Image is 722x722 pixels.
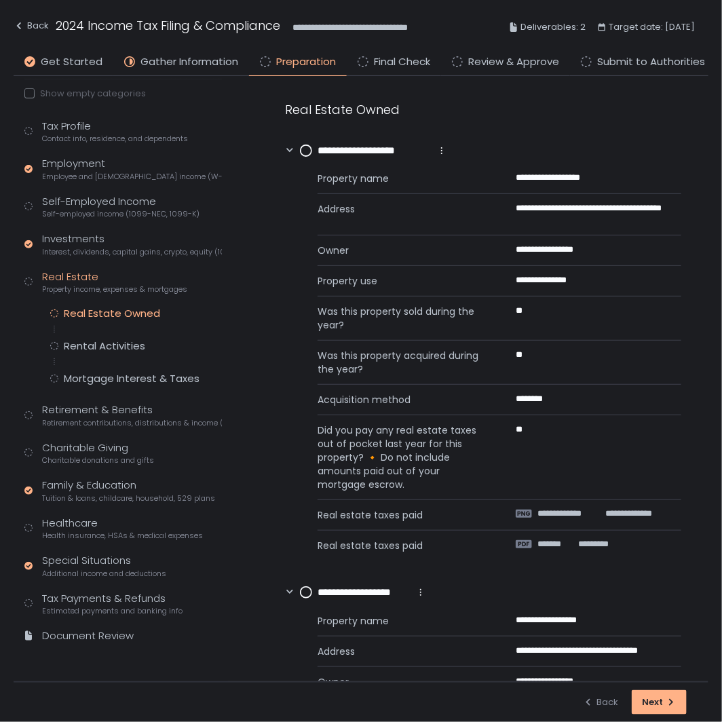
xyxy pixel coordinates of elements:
[42,569,166,579] span: Additional income and deductions
[42,402,222,428] div: Retirement & Benefits
[14,18,49,34] div: Back
[318,244,483,257] span: Owner
[583,696,618,708] div: Back
[520,19,586,35] span: Deliverables: 2
[42,493,215,503] span: Tuition & loans, childcare, household, 529 plans
[318,274,483,288] span: Property use
[597,54,705,70] span: Submit to Authorities
[41,54,102,70] span: Get Started
[318,305,483,332] span: Was this property sold during the year?
[42,628,134,644] div: Document Review
[468,54,559,70] span: Review & Approve
[42,247,222,257] span: Interest, dividends, capital gains, crypto, equity (1099s, K-1s)
[64,339,145,353] div: Rental Activities
[318,539,483,552] span: Real estate taxes paid
[14,16,49,39] button: Back
[42,194,199,220] div: Self-Employed Income
[42,231,222,257] div: Investments
[42,284,187,294] span: Property income, expenses & mortgages
[42,531,203,541] span: Health insurance, HSAs & medical expenses
[64,372,199,385] div: Mortgage Interest & Taxes
[642,696,677,708] div: Next
[42,440,154,466] div: Charitable Giving
[318,508,483,522] span: Real estate taxes paid
[374,54,430,70] span: Final Check
[42,209,199,219] span: Self-employed income (1099-NEC, 1099-K)
[42,156,222,182] div: Employment
[42,553,166,579] div: Special Situations
[42,591,183,617] div: Tax Payments & Refunds
[318,675,483,689] span: Owner
[318,645,483,658] span: Address
[318,172,483,185] span: Property name
[42,172,222,182] span: Employee and [DEMOGRAPHIC_DATA] income (W-2s)
[609,19,695,35] span: Target date: [DATE]
[42,134,188,144] span: Contact info, residence, and dependents
[42,516,203,541] div: Healthcare
[42,418,222,428] span: Retirement contributions, distributions & income (1099-R, 5498)
[42,455,154,465] span: Charitable donations and gifts
[276,54,336,70] span: Preparation
[42,119,188,145] div: Tax Profile
[318,614,483,628] span: Property name
[42,269,187,295] div: Real Estate
[285,100,681,119] div: Real Estate Owned
[64,307,160,320] div: Real Estate Owned
[318,202,483,227] span: Address
[42,606,183,616] span: Estimated payments and banking info
[632,690,687,715] button: Next
[318,393,483,406] span: Acquisition method
[318,349,483,376] span: Was this property acquired during the year?
[56,16,280,35] h1: 2024 Income Tax Filing & Compliance
[140,54,238,70] span: Gather Information
[583,690,618,715] button: Back
[42,478,215,503] div: Family & Education
[318,423,483,491] span: Did you pay any real estate taxes out of pocket last year for this property? 🔸 Do not include amo...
